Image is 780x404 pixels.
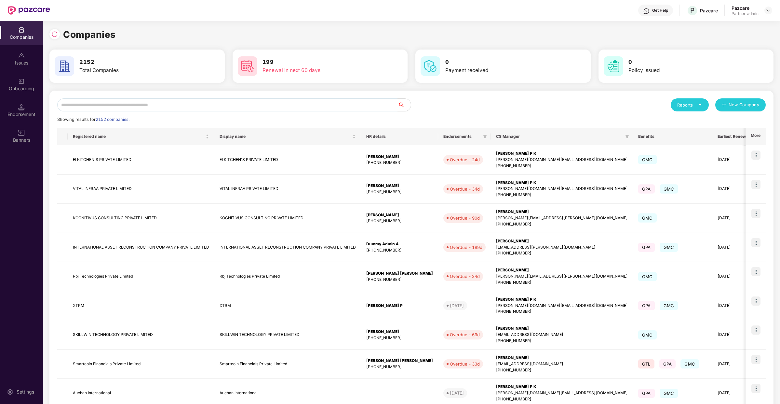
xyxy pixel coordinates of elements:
div: [PERSON_NAME] P K [496,180,628,186]
td: XTRM [214,291,361,321]
td: [DATE] [712,350,754,379]
div: [PERSON_NAME] [366,212,433,218]
div: Get Help [652,8,668,13]
div: [PERSON_NAME] [496,267,628,273]
span: GMC [638,330,657,339]
div: Overdue - 33d [450,361,480,367]
div: [PHONE_NUMBER] [496,280,628,286]
th: Registered name [68,128,214,145]
div: [EMAIL_ADDRESS][PERSON_NAME][DOMAIN_NAME] [496,244,628,251]
div: [PHONE_NUMBER] [496,309,628,315]
div: [PERSON_NAME] [PERSON_NAME] [366,270,433,277]
div: [PHONE_NUMBER] [496,396,628,402]
div: [PERSON_NAME] [496,209,628,215]
h3: 0 [445,58,553,66]
div: [PHONE_NUMBER] [496,221,628,227]
span: GPA [638,301,655,310]
div: [PHONE_NUMBER] [366,364,433,370]
div: [PHONE_NUMBER] [496,338,628,344]
img: svg+xml;base64,PHN2ZyBpZD0iUmVsb2FkLTMyeDMyIiB4bWxucz0iaHR0cDovL3d3dy53My5vcmcvMjAwMC9zdmciIHdpZH... [51,31,58,37]
div: [PERSON_NAME] P K [496,296,628,303]
div: Overdue - 90d [450,215,480,221]
td: VITAL INFRAA PRIVATE LIMITED [68,175,214,204]
h1: Companies [63,27,116,42]
div: [PHONE_NUMBER] [366,335,433,341]
div: [PERSON_NAME][DOMAIN_NAME][EMAIL_ADDRESS][DOMAIN_NAME] [496,390,628,396]
td: [DATE] [712,291,754,321]
span: Endorsements [443,134,480,139]
span: GPA [638,243,655,252]
span: GPA [659,359,676,368]
td: INTERNATIONAL ASSET RECONSTRUCTION COMPANY PRIVATE LIMITED [68,233,214,262]
td: KOGNITIVUS CONSULTING PRIVATE LIMITED [214,204,361,233]
span: GMC [638,272,657,281]
td: Rbj Technologies Private Limited [214,262,361,291]
span: GTL [638,359,654,368]
span: Registered name [73,134,204,139]
div: [PERSON_NAME] [366,183,433,189]
span: Showing results for [57,117,129,122]
h3: 199 [262,58,370,66]
td: INTERNATIONAL ASSET RECONSTRUCTION COMPANY PRIVATE LIMITED [214,233,361,262]
div: [PERSON_NAME] P [366,303,433,309]
div: [PERSON_NAME][DOMAIN_NAME][EMAIL_ADDRESS][DOMAIN_NAME] [496,303,628,309]
span: 2152 companies. [96,117,129,122]
div: [PHONE_NUMBER] [496,192,628,198]
div: [PERSON_NAME] [496,238,628,244]
td: Rbj Technologies Private Limited [68,262,214,291]
div: [PERSON_NAME][DOMAIN_NAME][EMAIL_ADDRESS][DOMAIN_NAME] [496,186,628,192]
div: Settings [15,389,36,395]
div: Reports [677,102,702,108]
div: Total Companies [79,66,187,74]
span: CS Manager [496,134,623,139]
span: filter [482,133,488,140]
div: [PERSON_NAME] [PERSON_NAME] [366,358,433,364]
div: [PERSON_NAME] [496,355,628,361]
img: svg+xml;base64,PHN2ZyB4bWxucz0iaHR0cDovL3d3dy53My5vcmcvMjAwMC9zdmciIHdpZHRoPSI2MCIgaGVpZ2h0PSI2MC... [55,56,74,76]
td: EI KITCHEN'S PRIVATE LIMITED [214,145,361,175]
th: HR details [361,128,438,145]
div: Policy issued [628,66,736,74]
img: svg+xml;base64,PHN2ZyB3aWR0aD0iMTYiIGhlaWdodD0iMTYiIHZpZXdCb3g9IjAgMCAxNiAxNiIgZmlsbD0ibm9uZSIgeG... [18,130,25,136]
img: icon [751,355,760,364]
img: svg+xml;base64,PHN2ZyBpZD0iU2V0dGluZy0yMHgyMCIgeG1sbnM9Imh0dHA6Ly93d3cudzMub3JnLzIwMDAvc3ZnIiB3aW... [7,389,13,395]
span: Display name [220,134,351,139]
h3: 0 [628,58,736,66]
img: icon [751,209,760,218]
td: SKILLWIN TECHNOLOGY PRIVATE LIMITED [68,320,214,350]
div: Overdue - 34d [450,273,480,280]
img: icon [751,238,760,247]
td: Smartcoin Financials Private Limited [68,350,214,379]
img: svg+xml;base64,PHN2ZyB3aWR0aD0iMjAiIGhlaWdodD0iMjAiIHZpZXdCb3g9IjAgMCAyMCAyMCIgZmlsbD0ibm9uZSIgeG... [18,78,25,85]
td: XTRM [68,291,214,321]
div: [PHONE_NUMBER] [366,247,433,253]
td: [DATE] [712,320,754,350]
img: icon [751,384,760,393]
span: New Company [729,102,760,108]
span: filter [625,135,629,138]
td: [DATE] [712,145,754,175]
img: svg+xml;base64,PHN2ZyBpZD0iSXNzdWVzX2Rpc2FibGVkIiB4bWxucz0iaHR0cDovL3d3dy53My5vcmcvMjAwMC9zdmciIH... [18,52,25,59]
div: [PHONE_NUMBER] [496,163,628,169]
img: svg+xml;base64,PHN2ZyB4bWxucz0iaHR0cDovL3d3dy53My5vcmcvMjAwMC9zdmciIHdpZHRoPSI2MCIgaGVpZ2h0PSI2MC... [238,56,257,76]
th: Display name [214,128,361,145]
div: [EMAIL_ADDRESS][DOMAIN_NAME] [496,332,628,338]
div: Overdue - 34d [450,186,480,192]
div: Overdue - 189d [450,244,482,251]
div: [PHONE_NUMBER] [366,277,433,283]
div: Overdue - 24d [450,156,480,163]
div: [PHONE_NUMBER] [366,189,433,195]
img: svg+xml;base64,PHN2ZyBpZD0iRHJvcGRvd24tMzJ4MzIiIHhtbG5zPSJodHRwOi8vd3d3LnczLm9yZy8yMDAwL3N2ZyIgd2... [766,8,771,13]
div: [DATE] [450,302,464,309]
img: svg+xml;base64,PHN2ZyB4bWxucz0iaHR0cDovL3d3dy53My5vcmcvMjAwMC9zdmciIHdpZHRoPSI2MCIgaGVpZ2h0PSI2MC... [604,56,623,76]
img: icon [751,151,760,160]
span: caret-down [698,103,702,107]
button: plusNew Company [715,98,766,111]
span: GPA [638,184,655,194]
div: Payment received [445,66,553,74]
td: Smartcoin Financials Private Limited [214,350,361,379]
span: GMC [680,359,699,368]
td: [DATE] [712,175,754,204]
div: [PHONE_NUMBER] [496,250,628,256]
img: svg+xml;base64,PHN2ZyB4bWxucz0iaHR0cDovL3d3dy53My5vcmcvMjAwMC9zdmciIHdpZHRoPSI2MCIgaGVpZ2h0PSI2MC... [421,56,440,76]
